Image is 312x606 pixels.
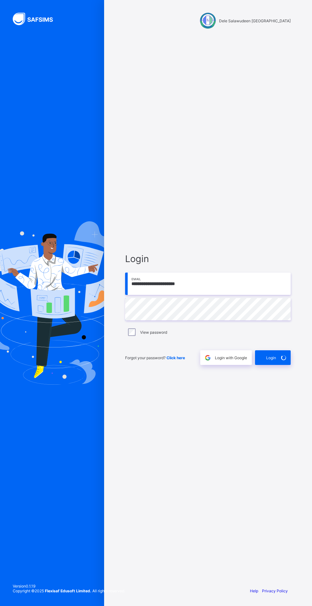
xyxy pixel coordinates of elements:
[125,355,185,360] span: Forgot your password?
[266,355,276,360] span: Login
[250,588,258,593] a: Help
[262,588,288,593] a: Privacy Policy
[13,588,125,593] span: Copyright © 2025 All rights reserved.
[13,13,60,25] img: SAFSIMS Logo
[215,355,247,360] span: Login with Google
[125,253,291,264] span: Login
[13,584,125,588] span: Version 0.1.19
[167,355,185,360] a: Click here
[45,588,91,593] strong: Flexisaf Edusoft Limited.
[219,18,291,23] span: Dele Salawudeen [GEOGRAPHIC_DATA]
[204,354,211,361] img: google.396cfc9801f0270233282035f929180a.svg
[140,330,167,335] label: View password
